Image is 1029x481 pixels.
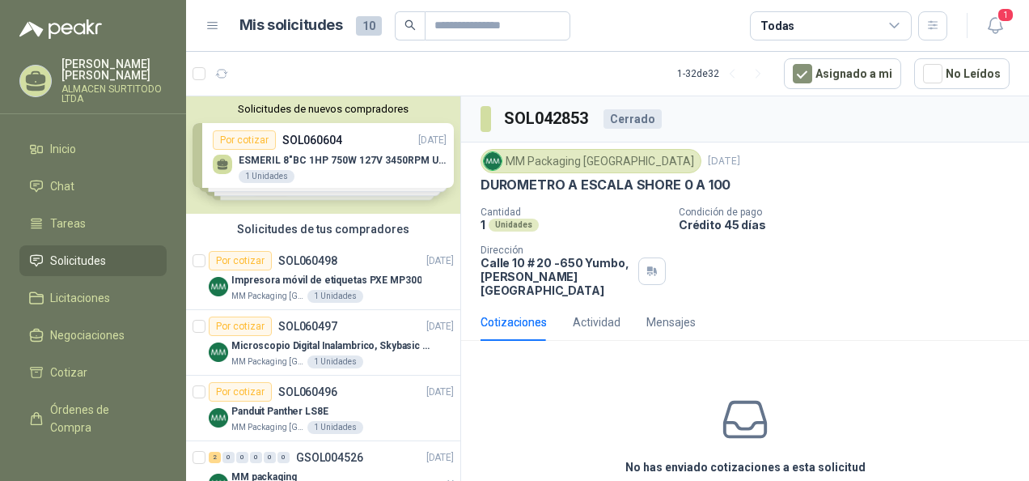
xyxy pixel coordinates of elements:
[481,177,730,194] p: DUROMETRO A ESCALA SHORE 0 A 100
[50,215,86,232] span: Tareas
[307,355,363,368] div: 1 Unidades
[980,11,1010,40] button: 1
[679,218,1023,232] p: Crédito 45 días
[50,140,76,158] span: Inicio
[193,103,454,115] button: Solicitudes de nuevos compradores
[264,452,276,463] div: 0
[708,154,740,169] p: [DATE]
[784,58,901,89] button: Asignado a mi
[19,208,167,239] a: Tareas
[19,320,167,351] a: Negociaciones
[186,96,460,214] div: Solicitudes de nuevos compradoresPor cotizarSOL060604[DATE] ESMERIL 8"BC 1HP 750W 127V 3450RPM UR...
[222,452,235,463] div: 0
[236,452,248,463] div: 0
[603,109,662,129] div: Cerrado
[677,61,771,87] div: 1 - 32 de 32
[481,313,547,331] div: Cotizaciones
[209,277,228,296] img: Company Logo
[625,458,866,476] h3: No has enviado cotizaciones a esta solicitud
[481,218,485,232] p: 1
[19,394,167,443] a: Órdenes de Compra
[209,343,228,362] img: Company Logo
[646,313,696,331] div: Mensajes
[426,385,454,400] p: [DATE]
[186,245,460,310] a: Por cotizarSOL060498[DATE] Company LogoImpresora móvil de etiquetas PXE MP300MM Packaging [GEOGRA...
[278,321,337,332] p: SOL060497
[997,7,1014,23] span: 1
[356,16,382,36] span: 10
[209,317,272,336] div: Por cotizar
[186,376,460,441] a: Por cotizarSOL060496[DATE] Company LogoPanduit Panther LS8EMM Packaging [GEOGRAPHIC_DATA]1 Unidades
[489,219,539,232] div: Unidades
[50,326,125,344] span: Negociaciones
[19,171,167,202] a: Chat
[19,19,102,39] img: Logo peakr
[19,134,167,164] a: Inicio
[404,19,416,31] span: search
[250,452,262,463] div: 0
[50,364,87,381] span: Cotizar
[19,245,167,276] a: Solicitudes
[186,310,460,376] a: Por cotizarSOL060497[DATE] Company LogoMicroscopio Digital Inalambrico, Skybasic 50x-1000x, Ampli...
[426,450,454,466] p: [DATE]
[231,404,328,419] p: Panduit Panther LS8E
[481,256,632,297] p: Calle 10 # 20 -650 Yumbo , [PERSON_NAME][GEOGRAPHIC_DATA]
[481,206,666,218] p: Cantidad
[278,386,337,398] p: SOL060496
[426,319,454,334] p: [DATE]
[61,58,167,81] p: [PERSON_NAME] [PERSON_NAME]
[50,289,110,307] span: Licitaciones
[278,255,337,266] p: SOL060498
[61,84,167,104] p: ALMACEN SURTITODO LTDA
[296,452,363,463] p: GSOL004526
[19,357,167,388] a: Cotizar
[914,58,1010,89] button: No Leídos
[19,283,167,313] a: Licitaciones
[231,290,304,303] p: MM Packaging [GEOGRAPHIC_DATA]
[231,421,304,434] p: MM Packaging [GEOGRAPHIC_DATA]
[277,452,290,463] div: 0
[239,14,343,37] h1: Mis solicitudes
[307,290,363,303] div: 1 Unidades
[504,106,591,131] h3: SOL042853
[231,338,433,354] p: Microscopio Digital Inalambrico, Skybasic 50x-1000x, Ampliac
[231,355,304,368] p: MM Packaging [GEOGRAPHIC_DATA]
[481,149,701,173] div: MM Packaging [GEOGRAPHIC_DATA]
[50,401,151,436] span: Órdenes de Compra
[484,152,502,170] img: Company Logo
[481,245,632,256] p: Dirección
[573,313,620,331] div: Actividad
[50,252,106,270] span: Solicitudes
[209,408,228,428] img: Company Logo
[679,206,1023,218] p: Condición de pago
[209,452,221,463] div: 2
[186,214,460,245] div: Solicitudes de tus compradores
[50,177,74,195] span: Chat
[231,273,421,288] p: Impresora móvil de etiquetas PXE MP300
[209,251,272,270] div: Por cotizar
[209,382,272,402] div: Por cotizar
[307,421,363,434] div: 1 Unidades
[426,253,454,269] p: [DATE]
[760,17,794,35] div: Todas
